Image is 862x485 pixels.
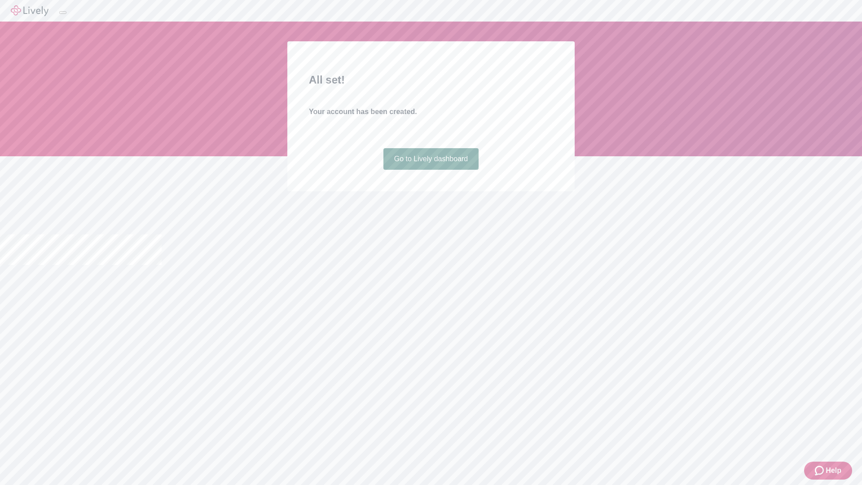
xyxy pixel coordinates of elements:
[59,11,66,14] button: Log out
[804,462,852,480] button: Zendesk support iconHelp
[11,5,48,16] img: Lively
[815,465,826,476] svg: Zendesk support icon
[309,72,553,88] h2: All set!
[383,148,479,170] a: Go to Lively dashboard
[826,465,841,476] span: Help
[309,106,553,117] h4: Your account has been created.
